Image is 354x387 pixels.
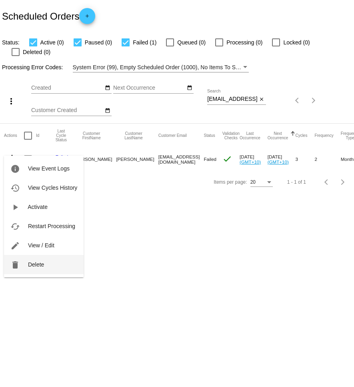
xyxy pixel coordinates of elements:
mat-icon: delete [10,260,20,270]
mat-icon: edit [10,241,20,251]
mat-icon: history [10,183,20,193]
span: Restart Processing [28,223,75,229]
span: View Event Logs [28,165,70,172]
mat-icon: cached [10,222,20,231]
mat-icon: play_arrow [10,203,20,212]
span: View / Edit [28,242,54,249]
span: View Cycles History [28,184,77,191]
span: Activate [28,204,48,210]
span: Delete [28,261,44,268]
mat-icon: info [10,164,20,174]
